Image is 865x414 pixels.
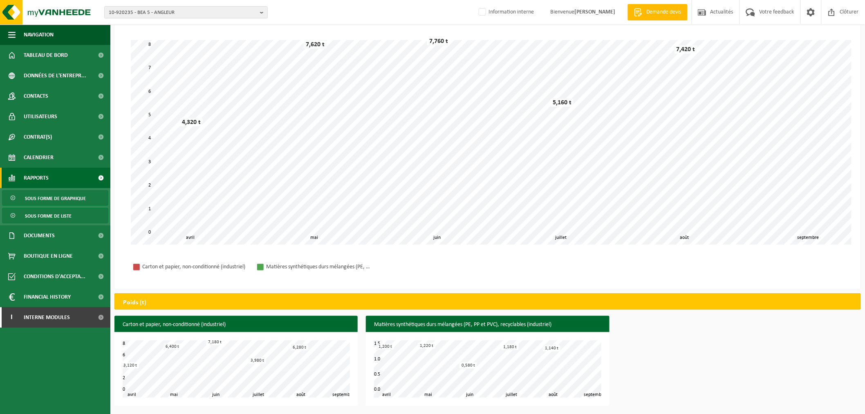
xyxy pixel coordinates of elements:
a: Demande devis [627,4,688,20]
div: 4,320 t [180,118,203,126]
div: 1,140 t [543,345,560,351]
div: Matières synthétiques durs mélangées (PE, PP et PVC), recyclables (industriel) [266,262,372,272]
div: 6,400 t [164,344,181,350]
span: Conditions d'accepta... [24,266,85,287]
button: 10-920235 - BEA 5 - ANGLEUR [104,6,268,18]
h2: Poids (t) [115,294,155,312]
a: Sous forme de graphique [2,190,108,206]
div: 5,160 t [551,99,574,107]
span: Sous forme de liste [25,208,72,224]
span: Sous forme de graphique [25,191,86,206]
span: 10-920235 - BEA 5 - ANGLEUR [109,7,257,19]
div: 6,280 t [291,344,308,351]
div: 1,180 t [501,344,519,350]
span: Utilisateurs [24,106,57,127]
div: 1,220 t [418,343,435,349]
div: 0,580 t [459,362,477,369]
div: 7,180 t [206,339,224,345]
div: 7,620 t [304,40,327,49]
span: Demande devis [644,8,683,16]
span: Financial History [24,287,71,307]
div: 7,420 t [675,45,697,54]
span: Navigation [24,25,54,45]
span: Boutique en ligne [24,246,73,266]
span: Calendrier [24,147,54,168]
span: Tableau de bord [24,45,68,65]
div: 1,200 t [376,344,394,350]
div: 7,760 t [427,37,450,45]
span: Données de l'entrepr... [24,65,86,86]
strong: [PERSON_NAME] [574,9,615,15]
a: Sous forme de liste [2,208,108,223]
h3: Matières synthétiques durs mélangées (PE, PP et PVC), recyclables (industriel) [366,316,609,334]
label: Information interne [477,6,534,18]
h3: Carton et papier, non-conditionné (industriel) [114,316,358,334]
div: 3,120 t [121,362,139,369]
span: Contrat(s) [24,127,52,147]
span: Contacts [24,86,48,106]
span: Interne modules [24,307,70,328]
span: Rapports [24,168,49,188]
span: I [8,307,16,328]
span: Documents [24,225,55,246]
div: 3,980 t [249,358,266,364]
div: Carton et papier, non-conditionné (industriel) [142,262,249,272]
